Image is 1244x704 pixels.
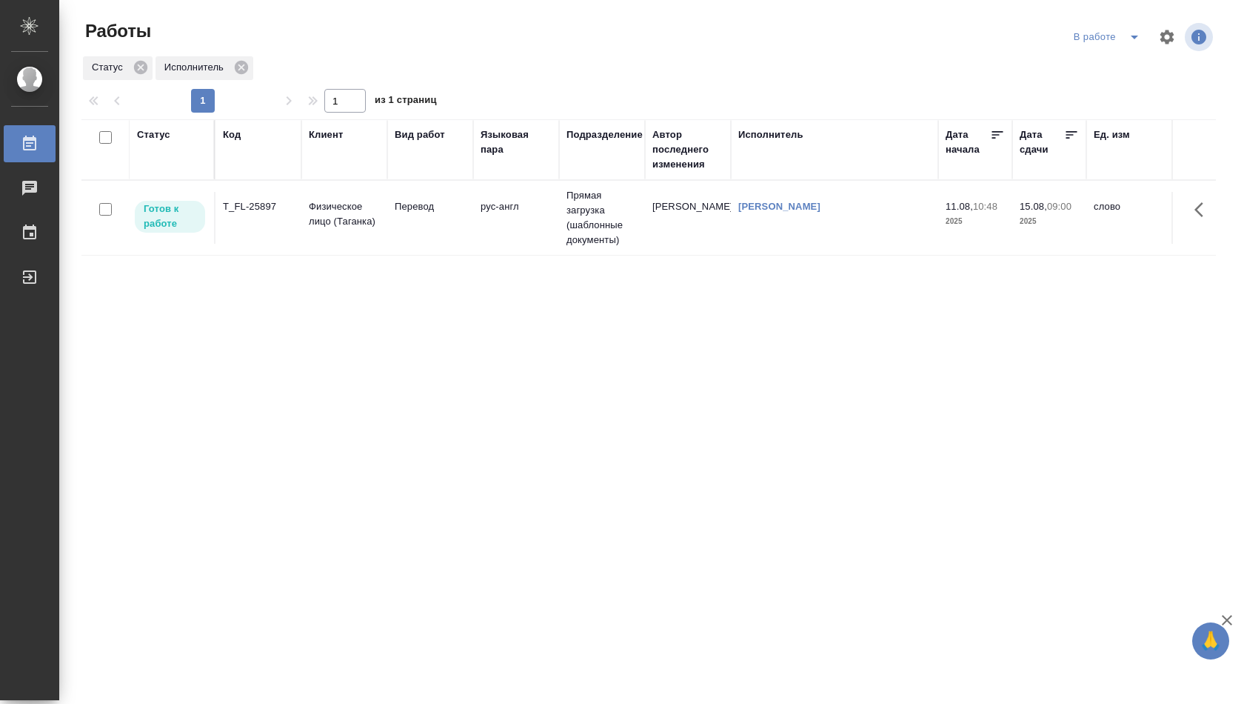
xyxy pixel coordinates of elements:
[473,192,559,244] td: рус-англ
[1070,25,1149,49] div: split button
[137,127,170,142] div: Статус
[1149,19,1185,55] span: Настроить таблицу
[395,199,466,214] p: Перевод
[155,56,253,80] div: Исполнитель
[81,19,151,43] span: Работы
[1020,127,1064,157] div: Дата сдачи
[481,127,552,157] div: Языковая пара
[738,127,803,142] div: Исполнитель
[946,214,1005,229] p: 2025
[309,199,380,229] p: Физическое лицо (Таганка)
[1198,625,1223,657] span: 🙏
[566,127,643,142] div: Подразделение
[559,181,645,255] td: Прямая загрузка (шаблонные документы)
[1185,23,1216,51] span: Посмотреть информацию
[1094,127,1130,142] div: Ед. изм
[83,56,153,80] div: Статус
[652,127,723,172] div: Автор последнего изменения
[309,127,343,142] div: Клиент
[133,199,207,234] div: Исполнитель может приступить к работе
[1047,201,1071,212] p: 09:00
[1086,192,1172,244] td: слово
[1192,622,1229,660] button: 🙏
[92,60,128,75] p: Статус
[395,127,445,142] div: Вид работ
[645,192,731,244] td: [PERSON_NAME]
[946,127,990,157] div: Дата начала
[223,127,241,142] div: Код
[1020,201,1047,212] p: 15.08,
[1020,214,1079,229] p: 2025
[738,201,820,212] a: [PERSON_NAME]
[946,201,973,212] p: 11.08,
[973,201,997,212] p: 10:48
[1186,192,1221,228] button: Здесь прячутся важные кнопки
[223,199,294,214] div: T_FL-25897
[375,91,437,113] span: из 1 страниц
[164,60,229,75] p: Исполнитель
[144,202,196,231] p: Готов к работе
